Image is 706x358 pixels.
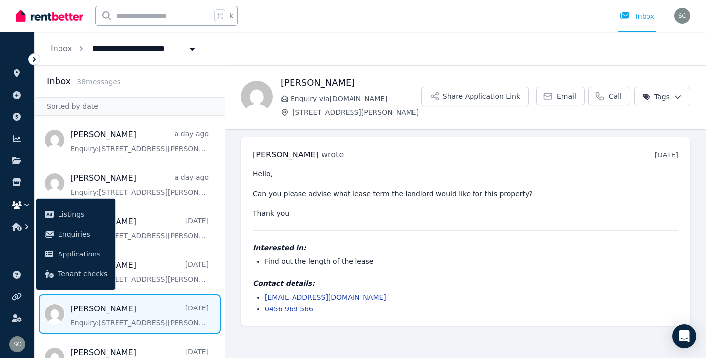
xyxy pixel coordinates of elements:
[40,205,111,224] a: Listings
[40,224,111,244] a: Enquiries
[655,151,678,159] time: [DATE]
[77,78,120,86] span: 38 message s
[40,244,111,264] a: Applications
[35,97,225,116] div: Sorted by date
[588,87,630,105] a: Call
[229,12,233,20] span: k
[58,228,107,240] span: Enquiries
[634,87,690,106] button: Tags
[58,208,107,220] span: Listings
[58,248,107,260] span: Applications
[321,150,344,159] span: wrote
[58,268,107,280] span: Tenant checks
[265,256,678,266] li: Find out the length of the lease
[35,32,213,65] nav: Breadcrumb
[9,336,25,352] img: susan campbell
[253,278,678,288] h4: Contact details:
[253,150,319,159] span: [PERSON_NAME]
[536,87,585,105] a: Email
[620,11,654,21] div: Inbox
[40,264,111,284] a: Tenant checks
[672,324,696,348] div: Open Intercom Messenger
[16,8,83,23] img: RentBetter
[47,74,71,88] h2: Inbox
[70,129,209,153] a: [PERSON_NAME]a day agoEnquiry:[STREET_ADDRESS][PERSON_NAME].
[674,8,690,24] img: susan campbell
[265,305,313,313] a: 0456 969 566
[291,94,421,103] span: Enquiry via [DOMAIN_NAME]
[70,303,209,328] a: [PERSON_NAME][DATE]Enquiry:[STREET_ADDRESS][PERSON_NAME].
[70,216,209,241] a: [PERSON_NAME][DATE]Enquiry:[STREET_ADDRESS][PERSON_NAME].
[253,243,678,253] h4: Interested in:
[421,87,529,106] button: Share Application Link
[241,81,273,112] img: Cheridan McCloskey
[70,172,209,197] a: [PERSON_NAME]a day agoEnquiry:[STREET_ADDRESS][PERSON_NAME].
[643,92,670,102] span: Tags
[70,259,209,284] a: [PERSON_NAME][DATE]Enquiry:[STREET_ADDRESS][PERSON_NAME].
[265,293,386,301] a: [EMAIL_ADDRESS][DOMAIN_NAME]
[557,91,576,101] span: Email
[281,76,421,90] h1: [PERSON_NAME]
[609,91,622,101] span: Call
[51,44,72,53] a: Inbox
[293,107,421,117] span: [STREET_ADDRESS][PERSON_NAME]
[253,169,678,218] pre: Hello, Can you please advise what lease term the landlord would like for this property? Thank you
